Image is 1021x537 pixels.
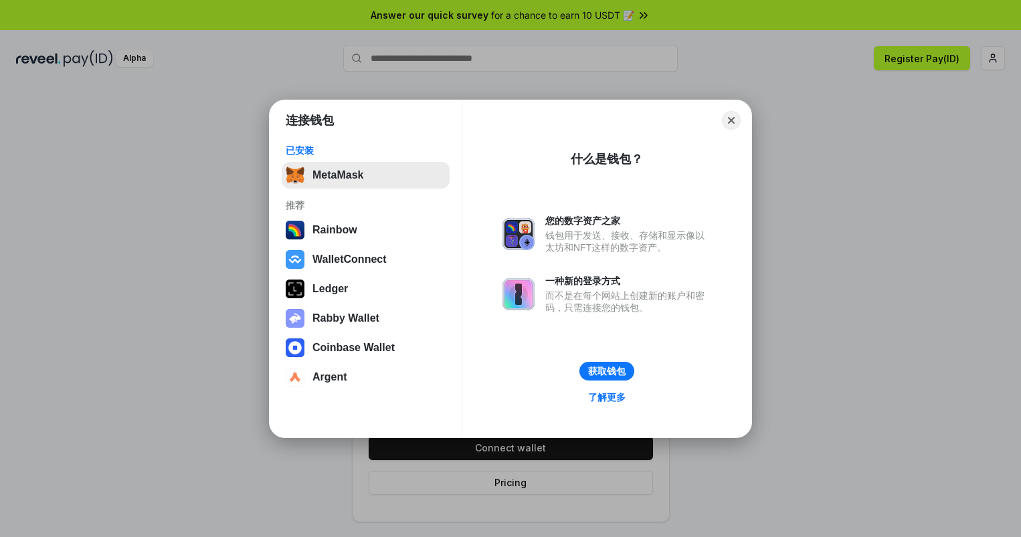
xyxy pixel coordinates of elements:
div: Argent [312,371,347,383]
button: Coinbase Wallet [282,334,450,361]
div: 了解更多 [588,391,626,403]
div: 已安装 [286,144,446,156]
img: svg+xml,%3Csvg%20width%3D%2228%22%20height%3D%2228%22%20viewBox%3D%220%200%2028%2028%22%20fill%3D... [286,338,304,357]
img: svg+xml,%3Csvg%20width%3D%22120%22%20height%3D%22120%22%20viewBox%3D%220%200%20120%20120%22%20fil... [286,221,304,239]
button: MetaMask [282,162,450,189]
a: 了解更多 [580,389,634,406]
button: Rainbow [282,217,450,243]
img: svg+xml,%3Csvg%20xmlns%3D%22http%3A%2F%2Fwww.w3.org%2F2000%2Fsvg%22%20width%3D%2228%22%20height%3... [286,280,304,298]
img: svg+xml,%3Csvg%20xmlns%3D%22http%3A%2F%2Fwww.w3.org%2F2000%2Fsvg%22%20fill%3D%22none%22%20viewBox... [502,218,535,250]
div: Ledger [312,283,348,295]
div: Coinbase Wallet [312,342,395,354]
div: 获取钱包 [588,365,626,377]
img: svg+xml,%3Csvg%20xmlns%3D%22http%3A%2F%2Fwww.w3.org%2F2000%2Fsvg%22%20fill%3D%22none%22%20viewBox... [286,309,304,328]
img: svg+xml,%3Csvg%20fill%3D%22none%22%20height%3D%2233%22%20viewBox%3D%220%200%2035%2033%22%20width%... [286,166,304,185]
button: Argent [282,364,450,391]
img: svg+xml,%3Csvg%20xmlns%3D%22http%3A%2F%2Fwww.w3.org%2F2000%2Fsvg%22%20fill%3D%22none%22%20viewBox... [502,278,535,310]
div: 一种新的登录方式 [545,275,711,287]
div: WalletConnect [312,253,387,265]
div: MetaMask [312,169,363,181]
button: Ledger [282,276,450,302]
button: Rabby Wallet [282,305,450,332]
div: 您的数字资产之家 [545,215,711,227]
button: Close [722,111,741,130]
img: svg+xml,%3Csvg%20width%3D%2228%22%20height%3D%2228%22%20viewBox%3D%220%200%2028%2028%22%20fill%3D... [286,250,304,269]
img: svg+xml,%3Csvg%20width%3D%2228%22%20height%3D%2228%22%20viewBox%3D%220%200%2028%2028%22%20fill%3D... [286,368,304,387]
button: WalletConnect [282,246,450,273]
h1: 连接钱包 [286,112,334,128]
div: 而不是在每个网站上创建新的账户和密码，只需连接您的钱包。 [545,290,711,314]
div: Rabby Wallet [312,312,379,324]
div: Rainbow [312,224,357,236]
div: 什么是钱包？ [571,151,643,167]
button: 获取钱包 [579,362,634,381]
div: 钱包用于发送、接收、存储和显示像以太坊和NFT这样的数字资产。 [545,229,711,253]
div: 推荐 [286,199,446,211]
